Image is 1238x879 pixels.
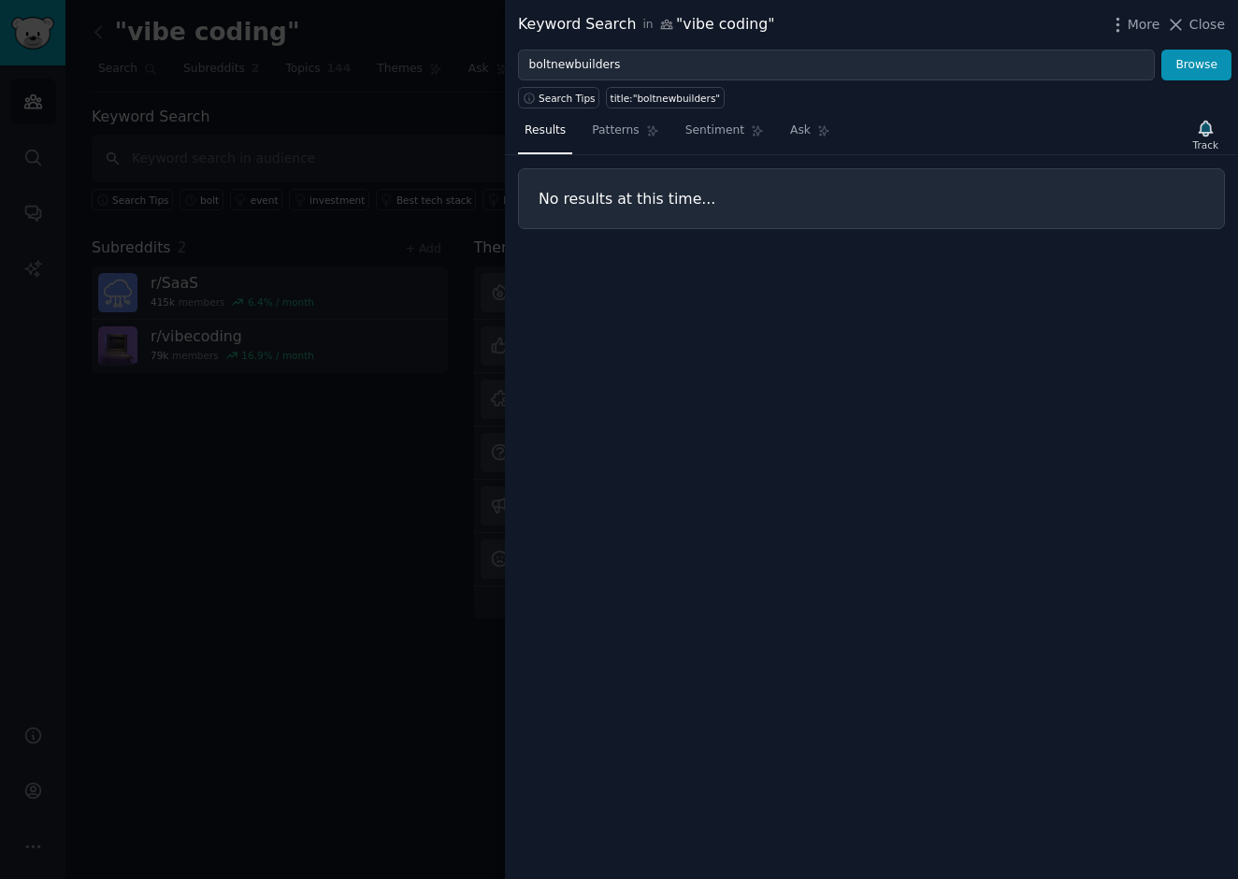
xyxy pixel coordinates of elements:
[642,17,653,34] span: in
[685,122,744,139] span: Sentiment
[518,116,572,154] a: Results
[539,92,596,105] span: Search Tips
[539,189,1204,209] h3: No results at this time...
[518,50,1155,81] input: Try a keyword related to your business
[1108,15,1160,35] button: More
[518,87,599,108] button: Search Tips
[1166,15,1225,35] button: Close
[1161,50,1231,81] button: Browse
[606,87,725,108] a: title:"boltnewbuilders"
[1128,15,1160,35] span: More
[525,122,566,139] span: Results
[790,122,811,139] span: Ask
[611,92,721,105] div: title:"boltnewbuilders"
[1189,15,1225,35] span: Close
[592,122,639,139] span: Patterns
[784,116,837,154] a: Ask
[1193,138,1218,151] div: Track
[518,13,775,36] div: Keyword Search "vibe coding"
[585,116,665,154] a: Patterns
[1187,115,1225,154] button: Track
[679,116,770,154] a: Sentiment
